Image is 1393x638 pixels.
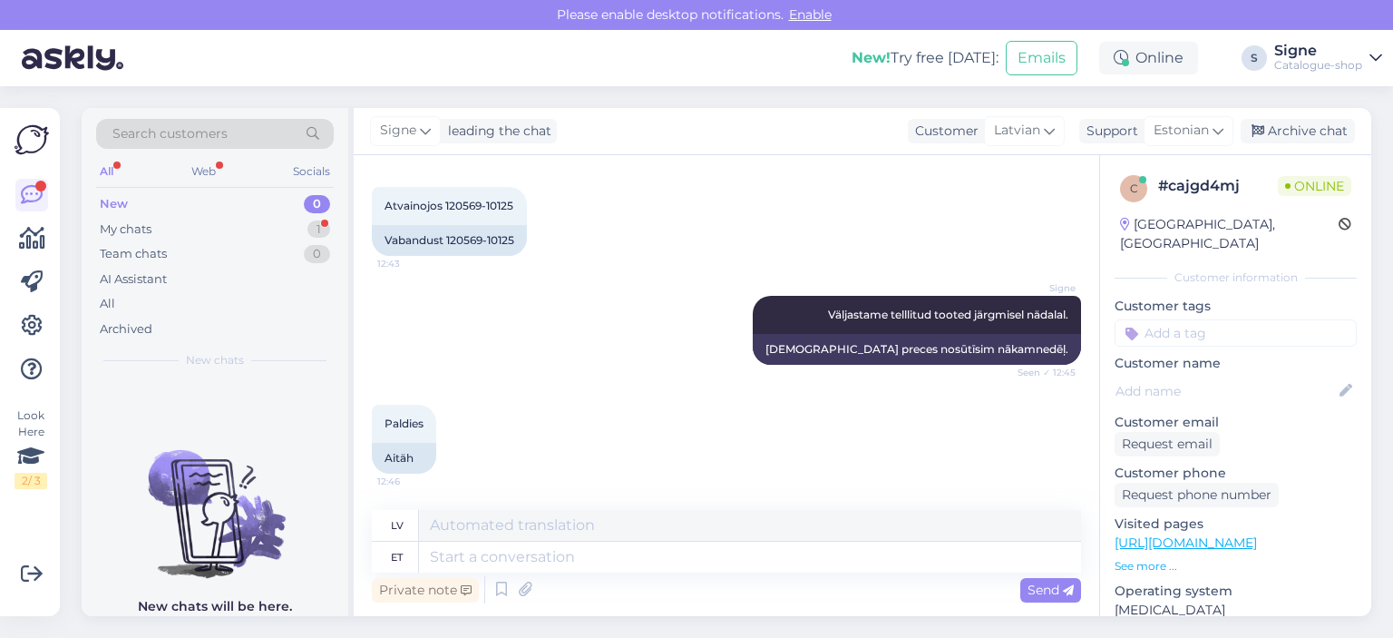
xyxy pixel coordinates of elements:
[1079,122,1138,141] div: Support
[186,352,244,368] span: New chats
[994,121,1040,141] span: Latvian
[1115,601,1357,620] p: [MEDICAL_DATA]
[391,510,404,541] div: lv
[289,160,334,183] div: Socials
[1158,175,1278,197] div: # cajgd4mj
[100,245,167,263] div: Team chats
[1115,535,1257,551] a: [URL][DOMAIN_NAME]
[1241,119,1355,143] div: Archive chat
[380,121,416,141] span: Signe
[828,308,1068,321] span: Väljastame telllitud tooted järgmisel nädalal.
[908,122,979,141] div: Customer
[188,160,219,183] div: Web
[753,334,1081,365] div: [DEMOGRAPHIC_DATA] preces nosūtīsim nākamnedēļ.
[372,225,527,256] div: Vabandust 120569-10125
[15,123,49,157] img: Askly Logo
[852,49,891,66] b: New!
[1278,176,1351,196] span: Online
[100,295,115,313] div: All
[1120,215,1339,253] div: [GEOGRAPHIC_DATA], [GEOGRAPHIC_DATA]
[15,407,47,489] div: Look Here
[96,160,117,183] div: All
[15,473,47,489] div: 2 / 3
[1115,582,1357,601] p: Operating system
[82,417,348,581] img: No chats
[1274,44,1362,58] div: Signe
[1028,582,1074,598] span: Send
[377,475,445,488] span: 12:46
[1115,558,1357,574] p: See more ...
[1099,42,1198,74] div: Online
[112,124,228,143] span: Search customers
[1115,270,1357,286] div: Customer information
[1130,182,1138,195] span: c
[1115,297,1357,316] p: Customer tags
[1115,483,1279,507] div: Request phone number
[852,47,998,69] div: Try free [DATE]:
[1115,413,1357,432] p: Customer email
[100,221,151,239] div: My chats
[1115,432,1220,456] div: Request email
[385,417,424,430] span: Paldies
[372,578,479,603] div: Private note
[1274,44,1382,73] a: SigneCatalogue-shop
[372,443,436,474] div: Aitäh
[1006,41,1077,75] button: Emails
[1115,464,1357,483] p: Customer phone
[1008,281,1076,295] span: Signe
[1274,58,1362,73] div: Catalogue-shop
[304,195,330,213] div: 0
[307,221,330,239] div: 1
[1242,45,1267,71] div: S
[1115,515,1357,534] p: Visited pages
[100,320,152,339] div: Archived
[100,270,167,289] div: AI Assistant
[1115,319,1357,347] input: Add a tag
[784,6,837,23] span: Enable
[138,597,292,616] p: New chats will be here.
[1115,354,1357,373] p: Customer name
[391,542,403,573] div: et
[377,257,445,270] span: 12:43
[1008,366,1076,379] span: Seen ✓ 12:45
[1115,381,1336,401] input: Add name
[1154,121,1209,141] span: Estonian
[304,245,330,263] div: 0
[441,122,551,141] div: leading the chat
[100,195,128,213] div: New
[385,199,513,212] span: Atvainojos 120569-10125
